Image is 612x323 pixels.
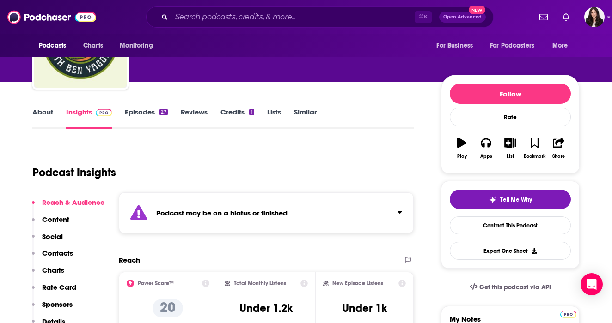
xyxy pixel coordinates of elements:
span: Podcasts [39,39,66,52]
h2: New Episode Listens [332,280,383,287]
p: Rate Card [42,283,76,292]
button: Follow [450,84,571,104]
p: Charts [42,266,64,275]
div: Search podcasts, credits, & more... [146,6,494,28]
span: Monitoring [120,39,153,52]
span: More [552,39,568,52]
button: Bookmark [522,132,546,165]
button: Contacts [32,249,73,266]
span: For Podcasters [490,39,534,52]
a: Show notifications dropdown [536,9,551,25]
a: About [32,108,53,129]
button: Content [32,215,69,232]
button: Apps [474,132,498,165]
span: Logged in as RebeccaShapiro [584,7,605,27]
button: open menu [430,37,484,54]
p: Sponsors [42,300,73,309]
button: List [498,132,522,165]
a: Contact This Podcast [450,216,571,234]
button: open menu [546,37,580,54]
button: Charts [32,266,64,283]
a: Show notifications dropdown [559,9,573,25]
div: Open Intercom Messenger [581,273,603,295]
button: Play [450,132,474,165]
p: Social [42,232,63,241]
p: Reach & Audience [42,198,104,207]
div: 1 [249,109,254,115]
span: Open Advanced [443,15,482,19]
button: Social [32,232,63,249]
button: Reach & Audience [32,198,104,215]
input: Search podcasts, credits, & more... [171,10,415,24]
a: Reviews [181,108,208,129]
h1: Podcast Insights [32,166,116,179]
h2: Power Score™ [138,280,174,287]
a: Get this podcast via API [462,276,558,299]
div: 27 [159,109,168,115]
span: New [469,6,485,14]
div: Play [457,154,467,159]
a: InsightsPodchaser Pro [66,108,112,129]
p: Contacts [42,249,73,257]
h3: Under 1k [342,301,387,315]
img: Podchaser Pro [560,311,576,318]
h2: Total Monthly Listens [234,280,286,287]
a: Similar [294,108,317,129]
a: Episodes27 [125,108,168,129]
span: Tell Me Why [500,196,532,203]
button: open menu [113,37,165,54]
button: Show profile menu [584,7,605,27]
img: Podchaser - Follow, Share and Rate Podcasts [7,8,96,26]
span: For Business [436,39,473,52]
a: Credits1 [220,108,254,129]
h2: Reach [119,256,140,264]
span: Charts [83,39,103,52]
span: Get this podcast via API [479,283,551,291]
div: Rate [450,108,571,126]
div: Share [552,154,565,159]
div: Bookmark [524,154,545,159]
p: 20 [153,299,183,317]
section: Click to expand status details [119,192,414,233]
button: tell me why sparkleTell Me Why [450,190,571,209]
button: Export One-Sheet [450,242,571,260]
button: Share [547,132,571,165]
strong: Podcast may be on a hiatus or finished [156,209,288,217]
a: Charts [77,37,109,54]
img: tell me why sparkle [489,196,496,203]
a: Lists [267,108,281,129]
div: List [507,154,514,159]
img: User Profile [584,7,605,27]
button: Rate Card [32,283,76,300]
button: Sponsors [32,300,73,317]
button: Open AdvancedNew [439,12,486,23]
img: Podchaser Pro [96,109,112,116]
h3: Under 1.2k [239,301,293,315]
span: ⌘ K [415,11,432,23]
button: open menu [484,37,548,54]
p: Content [42,215,69,224]
div: Apps [480,154,492,159]
a: Pro website [560,309,576,318]
button: open menu [32,37,78,54]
